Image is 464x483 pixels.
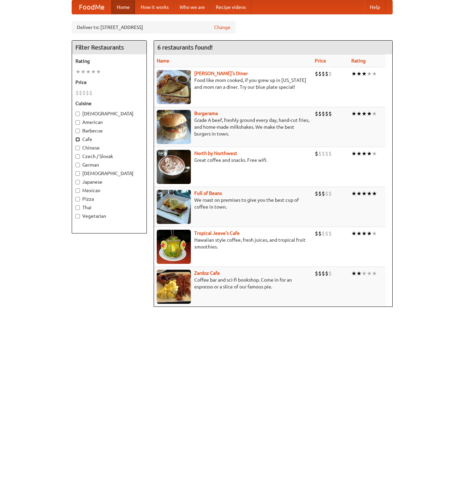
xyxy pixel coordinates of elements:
[157,237,309,250] p: Hawaiian style coffee, fresh juices, and tropical fruit smoothies.
[372,70,377,77] li: ★
[367,190,372,197] li: ★
[322,230,325,237] li: $
[362,230,367,237] li: ★
[75,153,143,160] label: Czech / Slovak
[325,110,328,117] li: $
[318,270,322,277] li: $
[79,89,82,97] li: $
[75,154,80,159] input: Czech / Slovak
[157,157,309,164] p: Great coffee and snacks. Free wifi.
[72,21,236,33] div: Deliver to: [STREET_ADDRESS]
[372,270,377,277] li: ★
[157,230,191,264] img: jeeves.jpg
[75,119,143,126] label: American
[72,0,111,14] a: FoodMe
[318,190,322,197] li: $
[367,230,372,237] li: ★
[75,137,80,142] input: Cafe
[86,89,89,97] li: $
[214,24,230,31] a: Change
[75,68,81,75] li: ★
[362,270,367,277] li: ★
[75,79,143,86] h5: Price
[325,230,328,237] li: $
[75,58,143,65] h5: Rating
[328,190,332,197] li: $
[81,68,86,75] li: ★
[367,70,372,77] li: ★
[157,117,309,137] p: Grade A beef, freshly ground every day, hand-cut fries, and home-made milkshakes. We make the bes...
[72,41,146,54] h4: Filter Restaurants
[351,58,366,63] a: Rating
[362,70,367,77] li: ★
[318,150,322,157] li: $
[328,150,332,157] li: $
[351,270,356,277] li: ★
[194,270,220,276] b: Zardoz Cafe
[75,110,143,117] label: [DEMOGRAPHIC_DATA]
[157,197,309,210] p: We roast on premises to give you the best cup of coffee in town.
[351,190,356,197] li: ★
[86,68,91,75] li: ★
[325,70,328,77] li: $
[75,180,80,184] input: Japanese
[315,190,318,197] li: $
[157,110,191,144] img: burgerama.jpg
[75,146,80,150] input: Chinese
[194,230,240,236] a: Tropical Jeeve's Cafe
[351,150,356,157] li: ★
[328,270,332,277] li: $
[75,171,80,176] input: [DEMOGRAPHIC_DATA]
[315,230,318,237] li: $
[367,150,372,157] li: ★
[75,144,143,151] label: Chinese
[194,190,222,196] a: Full of Beans
[75,204,143,211] label: Thai
[194,71,248,76] a: [PERSON_NAME]'s Diner
[157,150,191,184] img: north.jpg
[351,70,356,77] li: ★
[362,110,367,117] li: ★
[82,89,86,97] li: $
[356,70,362,77] li: ★
[351,110,356,117] li: ★
[75,161,143,168] label: German
[325,270,328,277] li: $
[157,44,213,51] ng-pluralize: 6 restaurants found!
[318,230,322,237] li: $
[356,190,362,197] li: ★
[351,230,356,237] li: ★
[194,151,237,156] a: North by Northwest
[325,150,328,157] li: $
[356,230,362,237] li: ★
[157,270,191,304] img: zardoz.jpg
[111,0,135,14] a: Home
[356,270,362,277] li: ★
[322,190,325,197] li: $
[315,58,326,63] a: Price
[322,110,325,117] li: $
[372,230,377,237] li: ★
[75,163,80,167] input: German
[315,150,318,157] li: $
[75,205,80,210] input: Thai
[325,190,328,197] li: $
[315,270,318,277] li: $
[135,0,174,14] a: How it works
[75,112,80,116] input: [DEMOGRAPHIC_DATA]
[322,70,325,77] li: $
[315,70,318,77] li: $
[75,213,143,219] label: Vegetarian
[322,150,325,157] li: $
[157,70,191,104] img: sallys.jpg
[75,196,143,202] label: Pizza
[318,70,322,77] li: $
[362,190,367,197] li: ★
[157,77,309,90] p: Food like mom cooked, if you grew up in [US_STATE] and mom ran a diner. Try our blue plate special!
[75,187,143,194] label: Mexican
[75,89,79,97] li: $
[91,68,96,75] li: ★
